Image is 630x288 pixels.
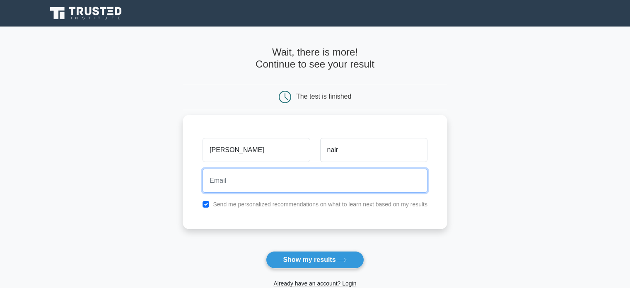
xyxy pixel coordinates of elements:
[273,280,356,287] a: Already have an account? Login
[296,93,351,100] div: The test is finished
[183,46,447,70] h4: Wait, there is more! Continue to see your result
[203,169,427,193] input: Email
[266,251,364,269] button: Show my results
[320,138,427,162] input: Last name
[213,201,427,208] label: Send me personalized recommendations on what to learn next based on my results
[203,138,310,162] input: First name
